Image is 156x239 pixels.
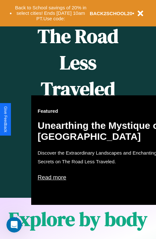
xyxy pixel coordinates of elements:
button: Back to School savings of 20% in select cities! Ends [DATE] 10am PT.Use code: [12,3,90,23]
div: Give Feedback [3,106,8,132]
iframe: Intercom live chat [6,217,22,233]
b: BACK2SCHOOL20 [90,11,133,16]
h1: Explore by body [9,206,147,232]
h1: The Road Less Traveled [31,23,125,102]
